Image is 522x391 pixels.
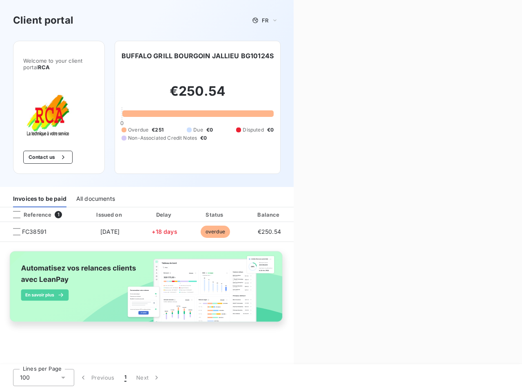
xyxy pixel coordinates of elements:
[200,134,207,142] span: €0
[243,126,263,134] span: Disputed
[23,90,75,138] img: Company logo
[152,126,164,134] span: €251
[131,369,166,386] button: Next
[23,151,73,164] button: Contact us
[119,369,131,386] button: 1
[38,64,50,70] span: RCA
[128,126,148,134] span: Overdue
[152,228,177,235] span: +18 days
[122,51,274,61] h6: BUFFALO GRILL BOURGOIN JALLIEU BG10124S
[74,369,119,386] button: Previous
[13,13,73,28] h3: Client portal
[206,126,213,134] span: €0
[243,211,296,219] div: Balance
[76,190,115,207] div: All documents
[124,373,126,382] span: 1
[100,228,119,235] span: [DATE]
[262,17,268,24] span: FR
[122,83,274,108] h2: €250.54
[23,57,95,70] span: Welcome to your client portal
[267,126,274,134] span: €0
[258,228,281,235] span: €250.54
[82,211,138,219] div: Issued on
[193,126,203,134] span: Due
[13,190,66,207] div: Invoices to be paid
[3,247,290,334] img: banner
[120,120,124,126] span: 0
[142,211,188,219] div: Delay
[20,373,30,382] span: 100
[55,211,62,218] span: 1
[7,211,51,218] div: Reference
[128,134,197,142] span: Non-Associated Credit Notes
[201,226,230,238] span: overdue
[22,228,46,236] span: FC38591
[191,211,239,219] div: Status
